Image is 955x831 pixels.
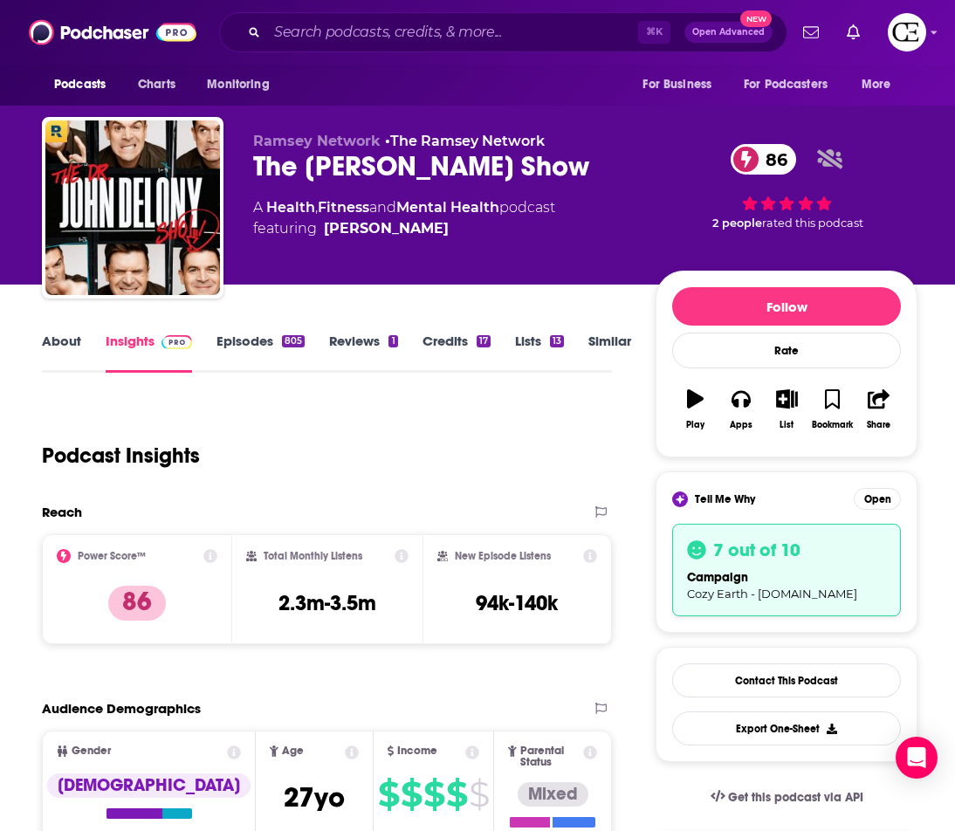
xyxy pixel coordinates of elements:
button: Apps [718,378,764,441]
span: 27 yo [284,780,345,814]
a: Reviews1 [329,333,397,373]
span: • [385,133,545,149]
span: , [315,199,318,216]
button: open menu [195,68,292,101]
span: $ [401,780,422,808]
a: 86 [731,144,796,175]
div: Apps [730,420,752,430]
span: 2 people [712,216,762,230]
span: More [862,72,891,97]
img: Podchaser Pro [161,335,192,349]
h2: Power Score™ [78,550,146,562]
h2: Total Monthly Listens [264,550,362,562]
span: Ramsey Network [253,133,381,149]
div: Search podcasts, credits, & more... [219,12,787,52]
h2: Audience Demographics [42,700,201,717]
a: Similar [588,333,631,373]
span: Age [282,745,304,757]
span: For Podcasters [744,72,828,97]
button: open menu [630,68,733,101]
button: Follow [672,287,901,326]
div: 805 [282,335,305,347]
span: For Business [642,72,711,97]
h1: Podcast Insights [42,443,200,469]
img: tell me why sparkle [675,494,685,505]
span: Logged in as cozyearthaudio [888,13,926,52]
span: and [369,199,396,216]
button: Export One-Sheet [672,711,901,745]
span: featuring [253,218,555,239]
div: 13 [550,335,564,347]
h3: 94k-140k [476,590,558,616]
div: 86 2 peoplerated this podcast [656,133,917,241]
img: The Dr. John Delony Show [45,120,220,295]
button: open menu [849,68,913,101]
input: Search podcasts, credits, & more... [267,18,638,46]
span: New [740,10,772,27]
div: [DEMOGRAPHIC_DATA] [47,773,251,798]
button: Share [855,378,901,441]
div: Share [867,420,890,430]
div: List [780,420,794,430]
a: Show notifications dropdown [840,17,867,47]
span: Tell Me Why [695,492,755,506]
span: Parental Status [520,745,581,768]
button: Open AdvancedNew [684,22,773,43]
span: campaign [687,570,748,585]
span: Cozy Earth - [DOMAIN_NAME] [687,587,857,601]
span: Podcasts [54,72,106,97]
img: User Profile [888,13,926,52]
p: 86 [108,586,166,621]
span: Monitoring [207,72,269,97]
a: Mental Health [396,199,499,216]
span: $ [378,780,399,808]
div: [PERSON_NAME] [324,218,449,239]
div: Rate [672,333,901,368]
a: Lists13 [515,333,564,373]
div: 1 [388,335,397,347]
span: 86 [748,144,796,175]
span: Open Advanced [692,28,765,37]
span: Income [397,745,437,757]
a: The Ramsey Network [390,133,545,149]
img: Podchaser - Follow, Share and Rate Podcasts [29,16,196,49]
span: rated this podcast [762,216,863,230]
button: open menu [732,68,853,101]
div: Play [686,420,704,430]
span: $ [446,780,467,808]
span: Gender [72,745,111,757]
button: Open [854,488,901,510]
span: Get this podcast via API [728,790,863,805]
a: Get this podcast via API [697,776,878,819]
a: Episodes805 [216,333,305,373]
a: InsightsPodchaser Pro [106,333,192,373]
h2: New Episode Listens [455,550,551,562]
a: Health [266,199,315,216]
button: List [764,378,809,441]
a: Fitness [318,199,369,216]
span: $ [469,780,489,808]
a: About [42,333,81,373]
span: Charts [138,72,175,97]
a: Charts [127,68,186,101]
button: Show profile menu [888,13,926,52]
a: Contact This Podcast [672,663,901,697]
span: ⌘ K [638,21,670,44]
span: $ [423,780,444,808]
div: 17 [477,335,491,347]
h2: Reach [42,504,82,520]
h3: 2.3m-3.5m [278,590,376,616]
div: Open Intercom Messenger [896,737,938,779]
button: Bookmark [810,378,855,441]
h3: 7 out of 10 [713,539,800,561]
button: open menu [42,68,128,101]
a: Credits17 [423,333,491,373]
a: Show notifications dropdown [796,17,826,47]
div: A podcast [253,197,555,239]
button: Play [672,378,718,441]
div: Bookmark [812,420,853,430]
div: Mixed [518,782,588,807]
